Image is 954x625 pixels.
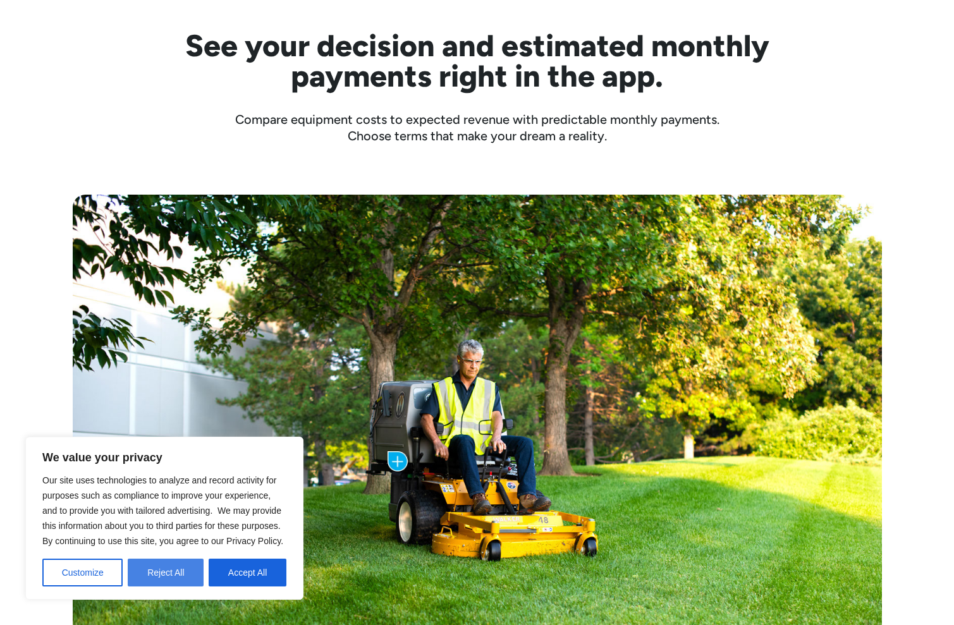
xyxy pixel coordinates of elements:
[42,450,286,465] p: We value your privacy
[123,30,831,91] h2: See your decision and estimated monthly payments right in the app.
[42,559,123,586] button: Customize
[388,451,408,471] img: Plus icon with blue background
[128,559,204,586] button: Reject All
[73,111,882,144] div: Compare equipment costs to expected revenue with predictable monthly payments. Choose terms that ...
[42,475,283,546] span: Our site uses technologies to analyze and record activity for purposes such as compliance to impr...
[209,559,286,586] button: Accept All
[25,437,303,600] div: We value your privacy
